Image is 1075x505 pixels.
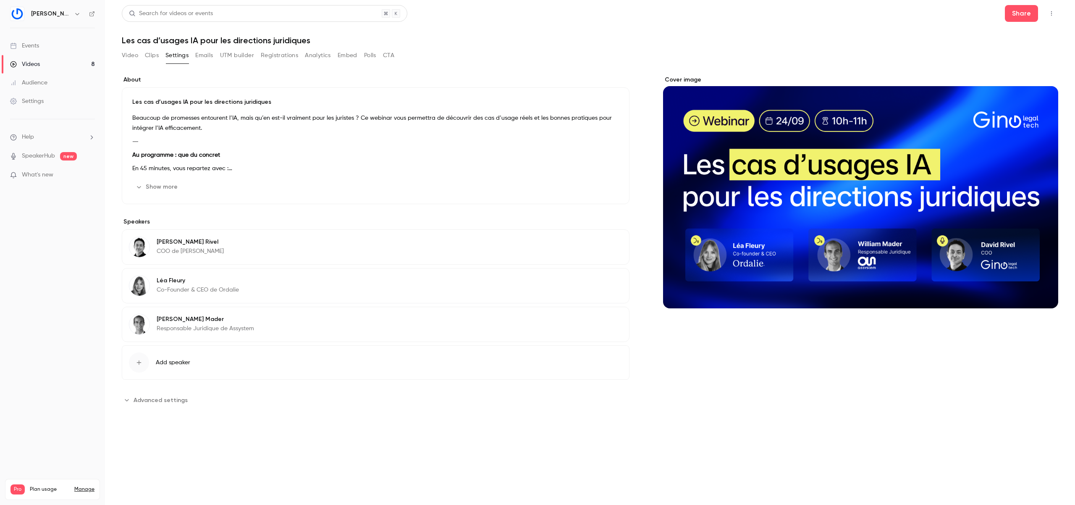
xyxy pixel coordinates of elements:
div: Videos [10,60,40,68]
button: Share [1005,5,1038,22]
p: Beaucoup de promesses entourent l’IA, mais qu’en est-il vraiment pour les juristes ? Ce webinar v... [132,113,619,133]
button: Show more [132,180,183,194]
img: Gino LegalTech [10,7,24,21]
img: David Rivel [129,237,149,257]
button: Analytics [305,49,331,62]
a: SpeakerHub [22,152,55,160]
section: Advanced settings [122,393,629,407]
label: Cover image [663,76,1058,84]
button: Add speaker [122,345,629,380]
img: William Mader [129,314,149,334]
p: [PERSON_NAME] Rivel [157,238,224,246]
button: Top Bar Actions [1045,7,1058,20]
button: Emails [195,49,213,62]
button: UTM builder [220,49,254,62]
p: [PERSON_NAME] Mader [157,315,254,324]
div: Audience [10,79,47,87]
span: new [60,152,77,160]
label: About [122,76,629,84]
p: ⸻ [132,137,619,147]
div: Settings [10,97,44,105]
p: Co-Founder & CEO de Ordalie [157,286,239,294]
p: Les cas d’usages IA pour les directions juridiques [132,98,619,106]
iframe: Noticeable Trigger [85,171,95,179]
button: Settings [165,49,189,62]
p: Responsable Juridique de Assystem [157,324,254,333]
span: Plan usage [30,486,69,493]
div: Léa FleuryLéa FleuryCo-Founder & CEO de Ordalie [122,268,629,303]
button: CTA [383,49,394,62]
section: Cover image [663,76,1058,308]
li: help-dropdown-opener [10,133,95,142]
span: Add speaker [156,358,190,367]
div: David Rivel[PERSON_NAME] RivelCOO de [PERSON_NAME] [122,229,629,265]
strong: Au programme : que du concret [132,152,220,158]
p: En 45 minutes, vous repartez avec : [132,163,619,174]
h1: Les cas d’usages IA pour les directions juridiques [122,35,1058,45]
button: Video [122,49,138,62]
button: Advanced settings [122,393,193,407]
span: Advanced settings [134,396,188,405]
label: Speakers [122,218,629,226]
a: Manage [74,486,94,493]
div: Events [10,42,39,50]
button: Clips [145,49,159,62]
p: Léa Fleury [157,276,239,285]
span: What's new [22,171,53,179]
button: Embed [338,49,357,62]
div: William Mader[PERSON_NAME] MaderResponsable Juridique de Assystem [122,307,629,342]
p: COO de [PERSON_NAME] [157,247,224,255]
button: Registrations [261,49,298,62]
div: Search for videos or events [129,9,213,18]
h6: [PERSON_NAME] [31,10,71,18]
img: Léa Fleury [129,276,149,296]
span: Pro [10,484,25,494]
button: Polls [364,49,376,62]
span: Help [22,133,34,142]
